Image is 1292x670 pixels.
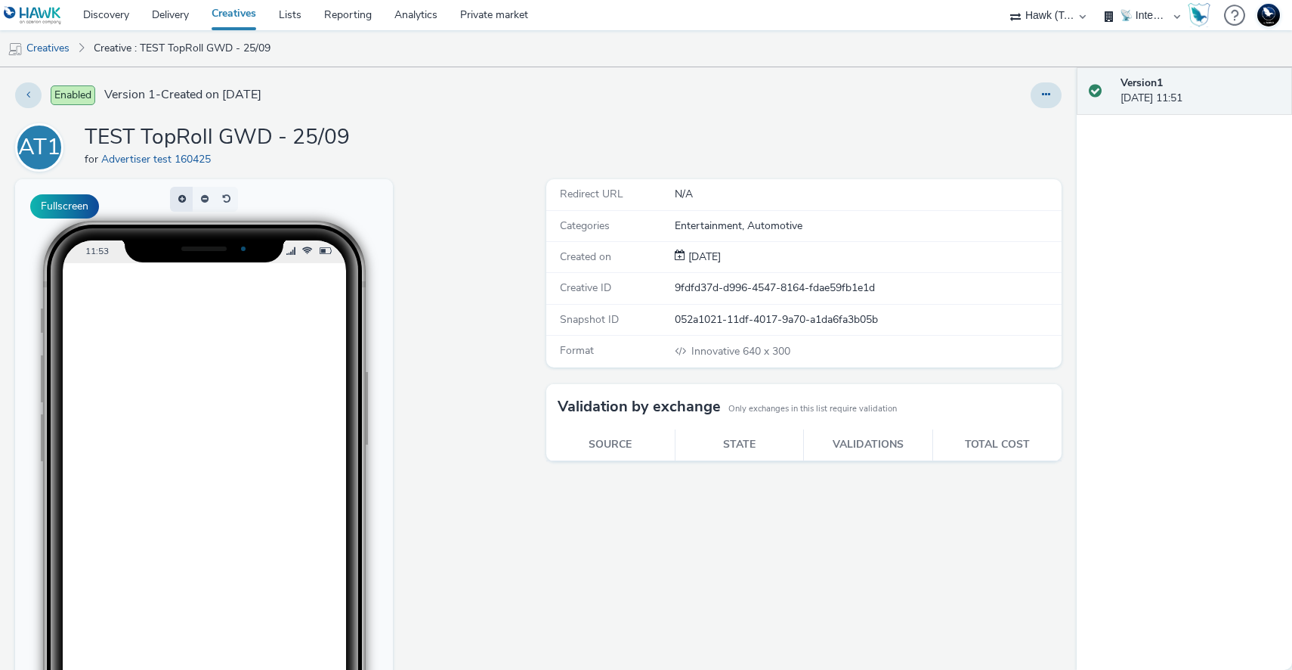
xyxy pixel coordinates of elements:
span: Enabled [51,85,95,105]
span: Format [560,343,594,358]
a: AT1 [15,140,70,154]
a: Advertiser test 160425 [101,152,217,166]
h3: Validation by exchange [558,395,721,418]
span: Creative ID [560,281,611,295]
small: Only exchanges in this list require validation [728,403,897,415]
img: mobile [8,42,23,57]
a: Creative : TEST TopRoll GWD - 25/09 [86,30,278,67]
span: Snapshot ID [560,312,619,327]
span: for [85,152,101,166]
span: Created on [560,250,611,264]
div: Entertainment, Automotive [675,219,1060,234]
div: AT1 [18,126,60,169]
div: Creation 25 September 2025, 11:51 [685,250,721,265]
div: 052a1021-11df-4017-9a70-a1da6fa3b05b [675,312,1060,327]
th: Source [546,430,675,461]
span: Categories [560,219,610,233]
img: undefined Logo [4,6,62,25]
th: Validations [804,430,933,461]
img: Support Hawk [1257,4,1280,26]
span: [DATE] [685,250,721,264]
span: 11:53 [70,66,94,78]
div: [DATE] 11:51 [1120,76,1280,107]
strong: Version 1 [1120,76,1163,90]
span: Redirect URL [560,187,623,201]
div: 9fdfd37d-d996-4547-8164-fdae59fb1e1d [675,281,1060,296]
h1: TEST TopRoll GWD - 25/09 [85,123,350,152]
button: Fullscreen [30,194,99,219]
th: Total cost [932,430,1062,461]
img: Hawk Academy [1188,3,1210,27]
th: State [675,430,804,461]
a: Hawk Academy [1188,3,1216,27]
span: Innovative [691,344,743,358]
span: Version 1 - Created on [DATE] [104,86,261,104]
span: N/A [675,187,693,201]
span: 640 x 300 [690,344,790,358]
